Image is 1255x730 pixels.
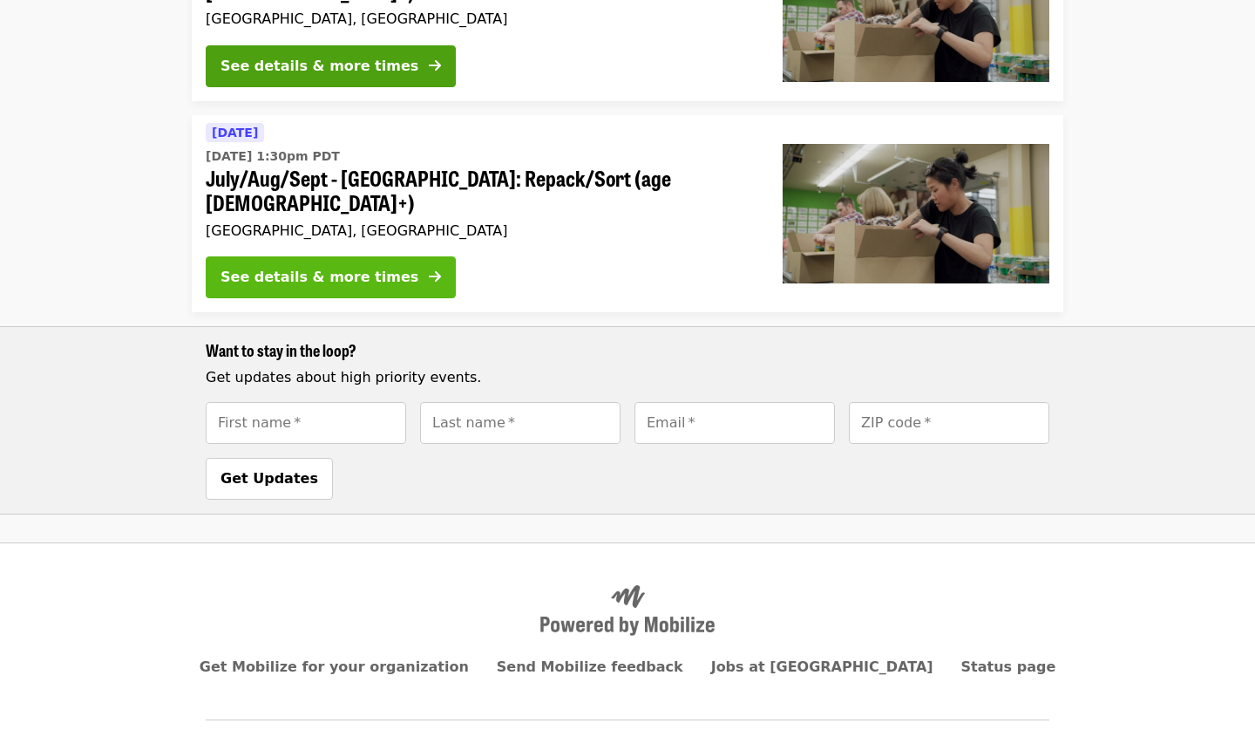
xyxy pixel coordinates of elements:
[783,144,1049,283] img: July/Aug/Sept - Portland: Repack/Sort (age 8+) organized by Oregon Food Bank
[220,470,318,487] span: Get Updates
[961,658,1056,675] a: Status page
[192,115,1063,313] a: See details for "July/Aug/Sept - Portland: Repack/Sort (age 8+)"
[206,369,481,385] span: Get updates about high priority events.
[206,147,340,166] time: [DATE] 1:30pm PDT
[429,269,441,285] i: arrow-right icon
[206,256,456,298] button: See details & more times
[206,458,333,500] button: Get Updates
[206,338,356,361] span: Want to stay in the loop?
[220,267,418,288] div: See details & more times
[420,402,621,444] input: [object Object]
[200,658,469,675] a: Get Mobilize for your organization
[206,166,755,216] span: July/Aug/Sept - [GEOGRAPHIC_DATA]: Repack/Sort (age [DEMOGRAPHIC_DATA]+)
[429,58,441,74] i: arrow-right icon
[711,658,933,675] a: Jobs at [GEOGRAPHIC_DATA]
[206,402,406,444] input: [object Object]
[220,56,418,77] div: See details & more times
[540,585,715,636] img: Powered by Mobilize
[206,45,456,87] button: See details & more times
[634,402,835,444] input: [object Object]
[206,657,1049,678] nav: Primary footer navigation
[849,402,1049,444] input: [object Object]
[206,10,755,27] div: [GEOGRAPHIC_DATA], [GEOGRAPHIC_DATA]
[206,222,755,239] div: [GEOGRAPHIC_DATA], [GEOGRAPHIC_DATA]
[212,126,258,140] span: [DATE]
[497,658,683,675] a: Send Mobilize feedback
